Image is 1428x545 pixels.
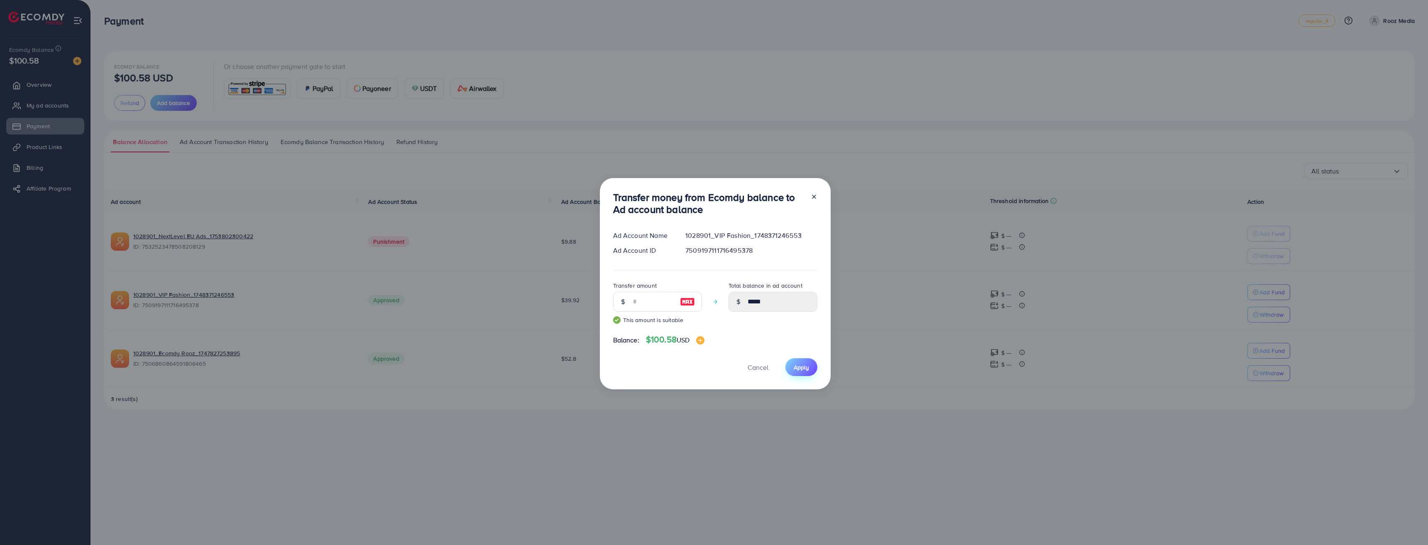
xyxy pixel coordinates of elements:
[613,281,657,290] label: Transfer amount
[646,335,705,345] h4: $100.58
[679,231,824,240] div: 1028901_VIP Fashion_1748371246553
[737,358,779,376] button: Cancel
[748,363,768,372] span: Cancel
[679,246,824,255] div: 7509197111716495378
[680,297,695,307] img: image
[696,336,704,345] img: image
[613,335,639,345] span: Balance:
[729,281,802,290] label: Total balance in ad account
[606,231,679,240] div: Ad Account Name
[1393,508,1422,539] iframe: Chat
[613,191,804,215] h3: Transfer money from Ecomdy balance to Ad account balance
[606,246,679,255] div: Ad Account ID
[613,316,702,324] small: This amount is suitable
[785,358,817,376] button: Apply
[613,316,621,324] img: guide
[677,335,690,345] span: USD
[794,363,809,371] span: Apply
